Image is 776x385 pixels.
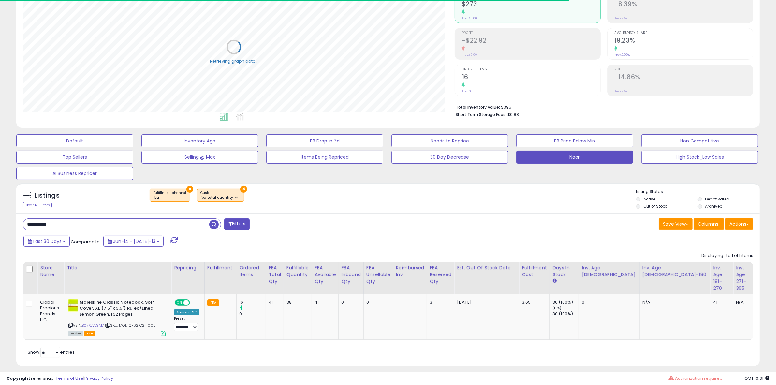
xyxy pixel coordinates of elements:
span: Columns [698,221,718,227]
small: Prev: N/A [614,16,627,20]
button: Non Competitive [641,134,758,147]
div: Inv. Age [DEMOGRAPHIC_DATA] [582,264,637,278]
a: B07XLVL3M7 [82,323,104,328]
label: Deactivated [705,196,729,202]
small: Prev: N/A [614,89,627,93]
button: Filters [224,218,250,230]
span: FBA [84,331,95,336]
button: Needs to Reprice [391,134,508,147]
span: Compared to: [71,239,101,245]
button: Last 30 Days [23,236,70,247]
div: Inv. Age 181-270 [713,264,730,292]
span: 2025-08-13 10:31 GMT [744,375,769,381]
div: Title [67,264,168,271]
div: Days In Stock [552,264,576,278]
div: N/A [736,299,751,305]
h2: $273 [462,0,600,9]
div: Store Name [40,264,61,278]
h2: 16 [462,73,600,82]
button: Actions [725,218,753,230]
span: ON [175,300,183,305]
div: N/A [642,299,705,305]
div: 16 [239,299,266,305]
div: 0 [366,299,388,305]
div: Displaying 1 to 1 of 1 items [701,253,753,259]
span: OFF [189,300,199,305]
small: Prev: 0.00% [614,53,630,57]
b: Total Inventory Value: [456,104,500,110]
div: ASIN: [68,299,166,335]
b: Moleskine Classic Notebook, Soft Cover, XL (7.5" x 9.5") Ruled/Lined, Lemon Green, 192 Pages [80,299,159,319]
small: FBA [207,299,219,306]
div: 0 [582,299,635,305]
button: Selling @ Max [141,151,258,164]
img: 31sk4X-ZXxL._SL40_.jpg [68,299,78,312]
button: Save View [659,218,693,230]
small: Days In Stock. [552,278,556,284]
button: × [240,186,247,193]
p: [DATE] [457,299,514,305]
strong: Copyright [7,375,30,381]
button: × [186,186,193,193]
div: fba [153,195,187,200]
div: Inv. Age 271-365 [736,264,753,292]
span: Profit [462,31,600,35]
div: Est. Out Of Stock Date [457,264,516,271]
small: (0%) [552,305,562,311]
label: Out of Stock [643,203,667,209]
b: Short Term Storage Fees: [456,112,506,117]
span: Jun-14 - [DATE]-13 [113,238,155,244]
button: Inventory Age [141,134,258,147]
span: ROI [614,68,753,71]
div: 0 [239,311,266,317]
div: 38 [286,299,307,305]
h5: Listings [35,191,60,200]
button: Naor [516,151,633,164]
span: Fulfillment channel : [153,190,187,200]
a: Terms of Use [56,375,83,381]
div: 3.65 [522,299,545,305]
div: Global Precious Brands LLC [40,299,59,323]
div: 41 [315,299,333,305]
span: Avg. Buybox Share [614,31,753,35]
small: Prev: 0 [462,89,471,93]
button: Default [16,134,133,147]
span: Show: entries [28,349,75,355]
li: $395 [456,103,748,111]
small: Prev: $0.00 [462,16,477,20]
div: Fulfillment Cost [522,264,547,278]
button: BB Price Below Min [516,134,633,147]
div: 3 [430,299,449,305]
div: Retrieving graph data.. [210,58,257,64]
div: FBA Unsellable Qty [366,264,390,285]
button: Top Sellers [16,151,133,164]
div: FBA Reserved Qty [430,264,451,285]
div: fba total quantity >= 1 [200,195,241,200]
button: 30 Day Decrease [391,151,508,164]
div: Inv. Age [DEMOGRAPHIC_DATA]-180 [642,264,708,278]
h2: 19.23% [614,37,753,46]
div: 30 (100%) [552,311,579,317]
th: Total inventory reimbursement - number of items added back to fulfillable inventory [393,262,427,294]
label: Active [643,196,655,202]
div: seller snap | | [7,376,113,382]
button: BB Drop in 7d [266,134,383,147]
button: Columns [694,218,724,230]
div: Reimbursed Inv [396,264,424,278]
h2: -$22.92 [462,37,600,46]
div: Ordered Items [239,264,263,278]
div: 41 [269,299,279,305]
span: Custom: [200,190,241,200]
div: FBA Available Qty [315,264,336,285]
span: | SKU: MOL-QP621C2_10001 [105,323,157,328]
label: Archived [705,203,723,209]
div: Fulfillment [207,264,234,271]
div: Preset: [174,317,199,331]
h2: -8.39% [614,0,753,9]
span: Last 30 Days [33,238,62,244]
div: 0 [341,299,359,305]
span: $0.88 [507,111,519,118]
div: Amazon AI * [174,309,199,315]
a: Privacy Policy [84,375,113,381]
button: Jun-14 - [DATE]-13 [103,236,164,247]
